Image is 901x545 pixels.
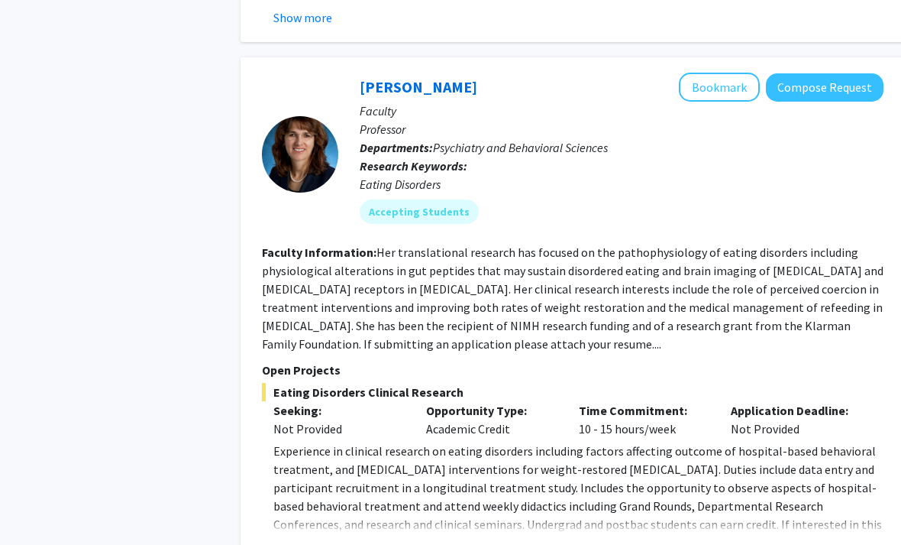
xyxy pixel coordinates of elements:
[719,401,872,438] div: Not Provided
[262,361,883,379] p: Open Projects
[360,158,467,174] b: Research Keywords:
[360,200,479,224] mat-chip: Accepting Students
[415,401,567,438] div: Academic Credit
[360,77,477,96] a: [PERSON_NAME]
[433,140,608,155] span: Psychiatry and Behavioral Sciences
[360,175,883,193] div: Eating Disorders
[273,8,332,27] button: Show more
[11,476,65,534] iframe: Chat
[360,102,883,120] p: Faculty
[262,245,376,260] b: Faculty Information:
[567,401,720,438] div: 10 - 15 hours/week
[426,401,556,420] p: Opportunity Type:
[360,120,883,138] p: Professor
[579,401,709,420] p: Time Commitment:
[731,401,861,420] p: Application Deadline:
[360,140,433,155] b: Departments:
[679,73,760,102] button: Add Angela Guarda to Bookmarks
[273,420,403,438] div: Not Provided
[273,401,403,420] p: Seeking:
[766,73,883,102] button: Compose Request to Angela Guarda
[262,383,883,401] span: Eating Disorders Clinical Research
[262,245,883,352] fg-read-more: Her translational research has focused on the pathophysiology of eating disorders including physi...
